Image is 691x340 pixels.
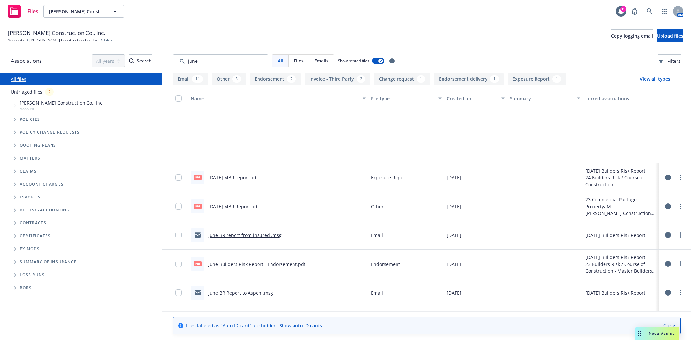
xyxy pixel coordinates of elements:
[49,8,105,15] span: [PERSON_NAME] Construction Co., Inc.
[628,5,641,18] a: Report a Bug
[314,57,328,64] span: Emails
[447,174,461,181] span: [DATE]
[11,76,26,82] a: All files
[20,221,46,225] span: Contracts
[635,327,643,340] div: Drag to move
[357,75,365,83] div: 2
[175,203,182,210] input: Toggle Row Selected
[444,91,507,106] button: Created on
[663,322,675,329] a: Close
[371,203,384,210] span: Other
[611,29,653,42] button: Copy logging email
[677,289,685,297] a: more
[175,95,182,102] input: Select all
[658,5,671,18] a: Switch app
[508,73,566,85] button: Exposure Report
[677,174,685,181] a: more
[585,174,656,188] div: 24 Builders Risk / Course of Construction
[194,175,202,180] span: pdf
[45,88,54,96] div: 2
[507,91,583,106] button: Summary
[417,75,425,83] div: 1
[20,273,45,277] span: Loss Runs
[173,54,268,67] input: Search by keyword...
[368,91,444,106] button: File type
[643,5,656,18] a: Search
[175,261,182,267] input: Toggle Row Selected
[371,232,383,239] span: Email
[20,182,63,186] span: Account charges
[129,58,134,63] svg: Search
[667,58,681,64] span: Filters
[20,106,104,112] span: Account
[447,203,461,210] span: [DATE]
[620,6,626,12] div: 15
[585,196,656,210] div: 23 Commercial Package - Property/IM
[20,247,40,251] span: Ex Mods
[0,204,162,294] div: Folder Tree Example
[29,37,99,43] a: [PERSON_NAME] Construction Co., Inc.
[649,331,674,336] span: Nova Assist
[208,290,273,296] a: June BR Report to Aspen .msg
[129,54,152,67] button: SearchSearch
[585,261,656,274] div: 23 Builders Risk / Course of Construction - Master Builders Risk
[20,286,32,290] span: BORs
[5,2,41,20] a: Files
[279,323,322,329] a: Show auto ID cards
[20,99,104,106] span: [PERSON_NAME] Construction Co., Inc.
[677,231,685,239] a: more
[20,143,56,147] span: Quoting plans
[611,33,653,39] span: Copy logging email
[278,57,283,64] span: All
[585,289,645,296] div: [DATE] Builders Risk Report
[371,289,383,296] span: Email
[371,95,434,102] div: File type
[657,33,683,39] span: Upload files
[374,73,430,85] button: Change request
[585,95,656,102] div: Linked associations
[447,261,461,267] span: [DATE]
[188,91,368,106] button: Name
[173,73,208,85] button: Email
[212,73,246,85] button: Other
[20,156,40,160] span: Matters
[191,95,359,102] div: Name
[677,260,685,268] a: more
[585,167,656,174] div: [DATE] Builders Risk Report
[294,57,304,64] span: Files
[8,29,105,37] span: [PERSON_NAME] Construction Co., Inc.
[585,232,645,239] div: [DATE] Builders Risk Report
[583,91,659,106] button: Linked associations
[175,232,182,238] input: Toggle Row Selected
[677,202,685,210] a: more
[371,174,407,181] span: Exposure Report
[43,5,124,18] button: [PERSON_NAME] Construction Co., Inc.
[11,88,42,95] a: Untriaged files
[175,174,182,181] input: Toggle Row Selected
[192,75,203,83] div: 11
[20,260,76,264] span: Summary of insurance
[447,289,461,296] span: [DATE]
[629,73,681,85] button: View all types
[552,75,561,83] div: 1
[510,95,573,102] div: Summary
[194,261,202,266] span: pdf
[208,203,259,210] a: [DATE] MBR Report.pdf
[20,208,70,212] span: Billing/Accounting
[490,75,499,83] div: 1
[27,9,38,14] span: Files
[0,98,162,204] div: Tree Example
[20,169,37,173] span: Claims
[338,58,369,63] span: Show nested files
[20,195,41,199] span: Invoices
[658,58,681,64] span: Filters
[175,289,182,296] input: Toggle Row Selected
[208,175,258,181] a: [DATE] MBR report.pdf
[104,37,112,43] span: Files
[287,75,296,83] div: 2
[371,261,400,267] span: Endorsement
[194,204,202,209] span: pdf
[305,73,370,85] button: Invoice - Third Party
[447,232,461,239] span: [DATE]
[129,55,152,67] div: Search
